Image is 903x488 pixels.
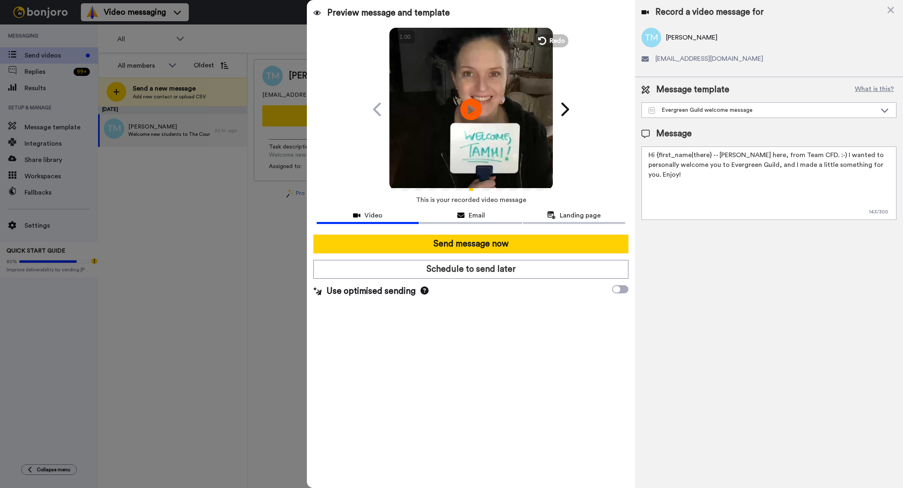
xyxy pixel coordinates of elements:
span: Landing page [560,211,601,220]
img: Message-temps.svg [648,107,655,114]
span: Email [469,211,485,220]
span: Use optimised sending [326,285,416,297]
span: [EMAIL_ADDRESS][DOMAIN_NAME] [655,54,763,64]
span: Message [656,128,692,140]
span: This is your recorded video message [416,191,526,209]
span: Video [364,211,382,220]
textarea: Hi {first_name|there} -- [PERSON_NAME] here, from Team CFD. :-) I wanted to personally welcome yo... [641,146,896,220]
div: Evergreen Guild welcome message [648,106,876,114]
button: Send message now [313,235,628,253]
button: What is this? [852,84,896,96]
span: Message template [656,84,729,96]
button: Schedule to send later [313,260,628,279]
